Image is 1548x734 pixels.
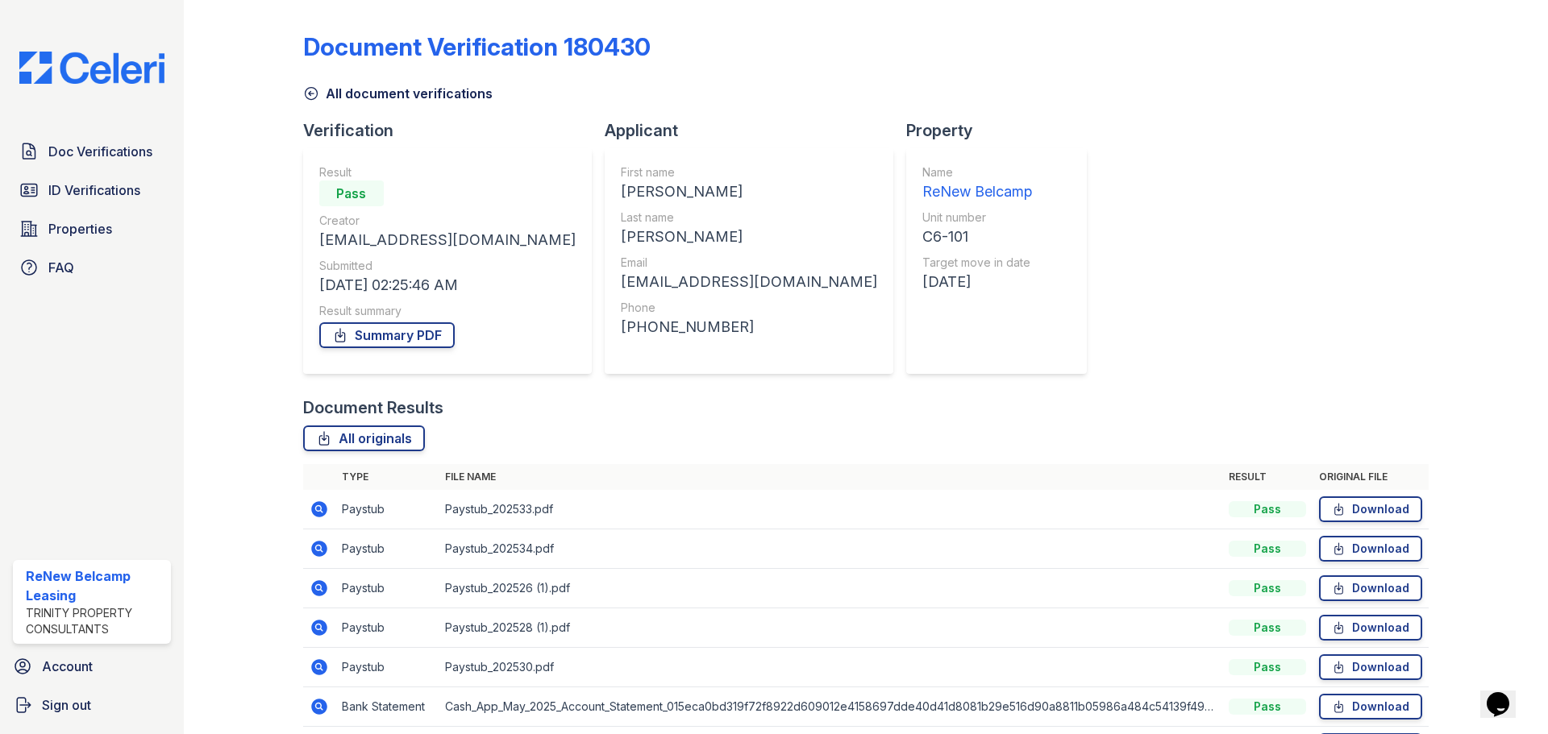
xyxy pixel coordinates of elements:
td: Paystub_202533.pdf [439,490,1222,529]
div: Last name [621,209,877,226]
th: File name [439,464,1222,490]
div: [PERSON_NAME] [621,180,877,203]
a: Summary PDF [319,322,455,348]
div: First name [621,164,877,180]
th: Type [335,464,439,490]
div: Verification [303,119,605,142]
div: Result [319,164,576,180]
a: Download [1319,654,1422,680]
span: ID Verifications [48,180,140,200]
div: [EMAIL_ADDRESS][DOMAIN_NAME] [319,229,576,251]
span: Properties [48,219,112,238]
td: Paystub [335,490,439,529]
div: Unit number [922,209,1032,226]
div: [DATE] [922,271,1032,293]
div: Target move in date [922,255,1032,271]
div: [PHONE_NUMBER] [621,316,877,338]
span: Doc Verifications [48,142,152,161]
a: Download [1319,575,1422,601]
div: Creator [319,213,576,229]
a: Doc Verifications [13,135,171,168]
div: C6-101 [922,226,1032,248]
a: Download [1319,615,1422,641]
a: Properties [13,213,171,245]
div: Pass [1229,541,1306,557]
a: Name ReNew Belcamp [922,164,1032,203]
div: Submitted [319,258,576,274]
div: Result summary [319,303,576,319]
div: Pass [1229,580,1306,596]
div: ReNew Belcamp Leasing [26,566,164,605]
a: All document verifications [303,84,493,103]
div: Document Verification 180430 [303,32,651,61]
td: Cash_App_May_2025_Account_Statement_015eca0bd319f72f8922d609012e4158697dde40d41d8081b29e516d90a88... [439,687,1222,727]
div: [PERSON_NAME] [621,226,877,248]
div: Name [922,164,1032,180]
div: [DATE] 02:25:46 AM [319,274,576,297]
div: Pass [1229,659,1306,675]
div: Applicant [605,119,906,142]
a: Download [1319,496,1422,522]
td: Paystub_202534.pdf [439,529,1222,569]
a: Download [1319,694,1422,719]
span: Account [42,657,93,676]
div: Phone [621,300,877,316]
a: FAQ [13,251,171,284]
a: Account [6,650,177,682]
td: Paystub [335,608,439,648]
a: All originals [303,425,425,451]
div: Email [621,255,877,271]
div: Pass [319,180,384,206]
span: FAQ [48,258,74,277]
div: Pass [1229,699,1306,715]
td: Paystub_202526 (1).pdf [439,569,1222,608]
td: Paystub [335,569,439,608]
a: ID Verifications [13,174,171,206]
td: Paystub [335,648,439,687]
div: Document Results [303,396,443,419]
div: Pass [1229,501,1306,517]
div: Pass [1229,620,1306,636]
th: Result [1222,464,1313,490]
td: Paystub [335,529,439,569]
span: Sign out [42,695,91,715]
td: Paystub_202530.pdf [439,648,1222,687]
img: CE_Logo_Blue-a8612792a0a2168367f1c8372b55b34899dd931a85d93a1a3d3e32e68fde9ad4.png [6,52,177,84]
div: Property [906,119,1100,142]
div: ReNew Belcamp [922,180,1032,203]
div: Trinity Property Consultants [26,605,164,637]
iframe: chat widget [1480,670,1532,718]
div: [EMAIL_ADDRESS][DOMAIN_NAME] [621,271,877,293]
td: Bank Statement [335,687,439,727]
th: Original file [1313,464,1429,490]
a: Download [1319,536,1422,562]
a: Sign out [6,689,177,721]
td: Paystub_202528 (1).pdf [439,608,1222,648]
